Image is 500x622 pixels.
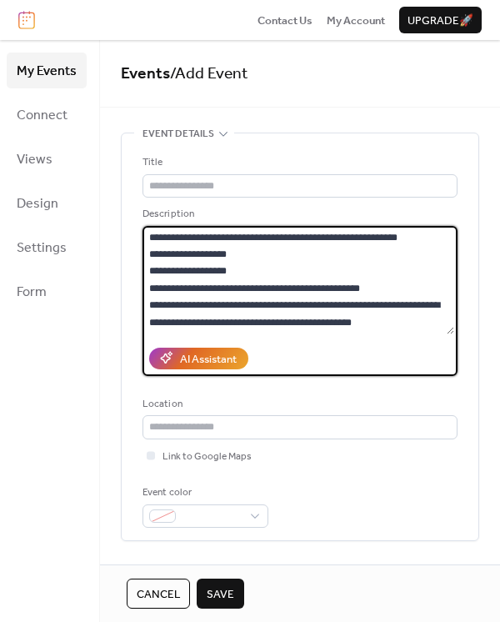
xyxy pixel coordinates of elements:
span: Upgrade 🚀 [407,13,473,29]
span: Form [17,279,47,305]
button: AI Assistant [149,348,248,369]
span: Save [207,586,234,603]
a: Views [7,141,87,177]
a: Contact Us [257,12,312,28]
button: Save [197,579,244,609]
a: Connect [7,97,87,133]
div: AI Assistant [180,351,237,368]
span: Cancel [137,586,180,603]
span: Views [17,147,52,173]
div: Event color [142,484,265,501]
span: Link to Google Maps [162,449,252,465]
span: My Account [327,13,385,29]
div: Title [142,154,454,171]
a: My Account [327,12,385,28]
span: Event details [142,126,214,143]
span: Settings [17,235,67,261]
button: Upgrade🚀 [399,7,482,33]
span: Date and time [142,561,213,578]
span: Connect [17,103,67,128]
a: Settings [7,229,87,265]
img: logo [18,11,35,29]
span: / Add Event [170,58,248,89]
button: Cancel [127,579,190,609]
span: Design [17,191,58,217]
a: Events [121,58,170,89]
a: My Events [7,53,87,88]
div: Description [142,206,454,223]
span: My Events [17,58,77,84]
a: Form [7,273,87,309]
div: Location [142,396,454,413]
span: Contact Us [257,13,312,29]
a: Design [7,185,87,221]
